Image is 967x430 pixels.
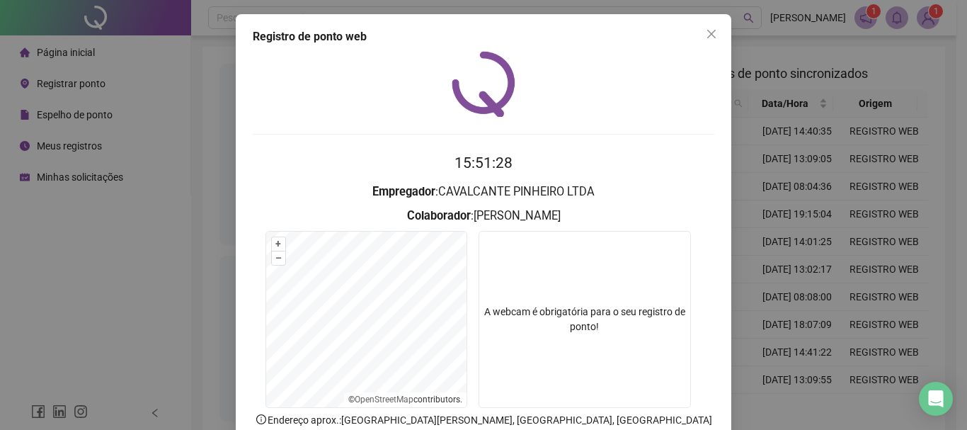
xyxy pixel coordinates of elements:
div: A webcam é obrigatória para o seu registro de ponto! [479,231,691,408]
div: Registro de ponto web [253,28,714,45]
button: – [272,251,285,265]
p: Endereço aprox. : [GEOGRAPHIC_DATA][PERSON_NAME], [GEOGRAPHIC_DATA], [GEOGRAPHIC_DATA] [253,412,714,428]
div: Open Intercom Messenger [919,382,953,416]
span: close [706,28,717,40]
strong: Empregador [372,185,435,198]
strong: Colaborador [407,209,471,222]
li: © contributors. [348,395,462,404]
h3: : CAVALCANTE PINHEIRO LTDA [253,183,714,201]
button: + [272,237,285,251]
img: QRPoint [452,51,515,117]
h3: : [PERSON_NAME] [253,207,714,225]
span: info-circle [255,413,268,426]
a: OpenStreetMap [355,395,413,404]
button: Close [700,23,723,45]
time: 15:51:28 [454,154,513,171]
